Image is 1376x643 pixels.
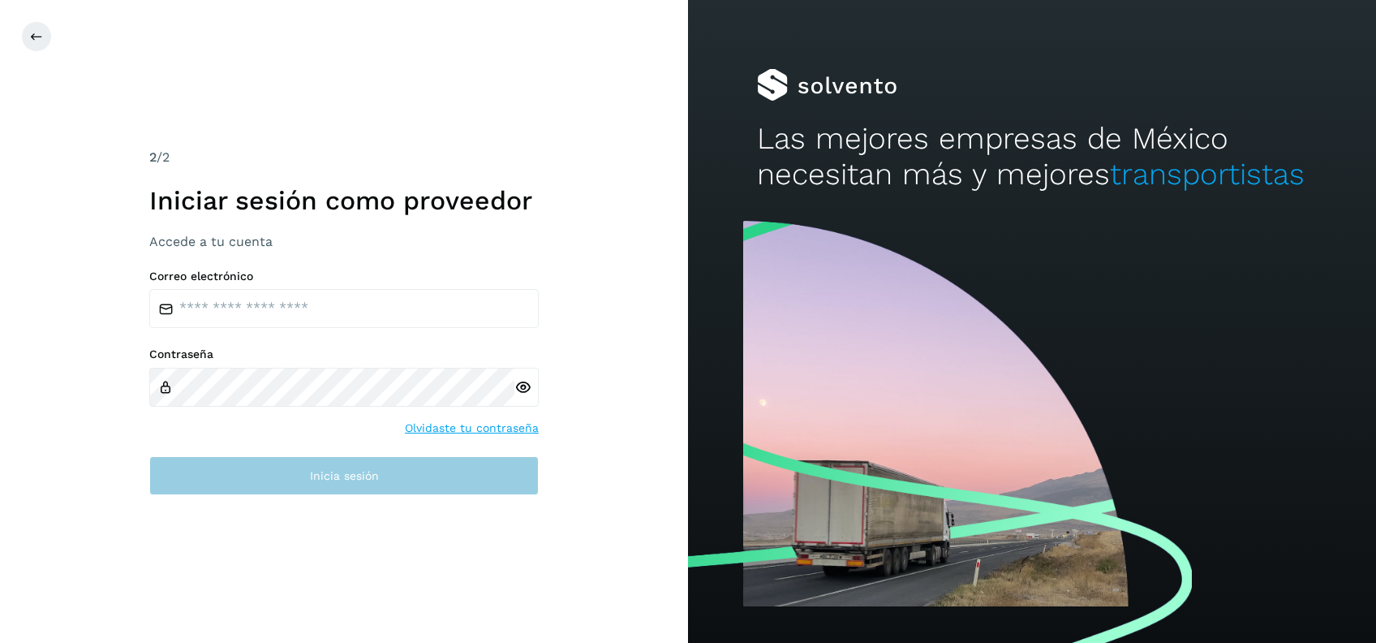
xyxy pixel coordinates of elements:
[149,270,539,283] label: Correo electrónico
[1110,157,1305,192] span: transportistas
[149,185,539,216] h1: Iniciar sesión como proveedor
[149,347,539,361] label: Contraseña
[310,470,379,481] span: Inicia sesión
[149,234,539,249] h3: Accede a tu cuenta
[149,148,539,167] div: /2
[757,121,1307,193] h2: Las mejores empresas de México necesitan más y mejores
[149,149,157,165] span: 2
[405,420,539,437] a: Olvidaste tu contraseña
[149,456,539,495] button: Inicia sesión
